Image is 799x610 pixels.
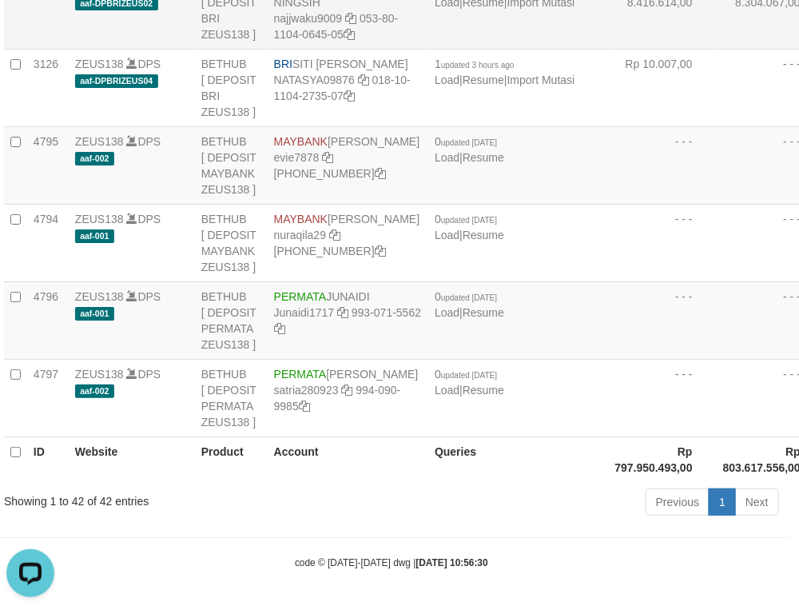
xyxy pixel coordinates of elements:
[195,204,268,281] td: BETHUB [ DEPOSIT MAYBANK ZEUS138 ]
[435,368,497,381] span: 0
[342,384,353,397] a: Copy satria280923 to clipboard
[299,400,310,413] a: Copy 9940909985 to clipboard
[435,384,459,397] a: Load
[646,488,710,516] a: Previous
[69,49,195,126] td: DPS
[75,307,114,321] span: aaf-001
[435,213,504,241] span: |
[435,58,515,70] span: 1
[609,281,717,359] td: - - -
[274,213,328,225] span: MAYBANK
[295,557,488,568] small: code © [DATE]-[DATE] dwg |
[274,306,335,319] a: Junaidi1717
[27,204,69,281] td: 4794
[609,204,717,281] td: - - -
[69,126,195,204] td: DPS
[435,135,504,164] span: |
[463,306,504,319] a: Resume
[75,152,114,165] span: aaf-002
[428,437,608,482] th: Queries
[337,306,348,319] a: Copy Junaidi1717 to clipboard
[435,290,504,319] span: |
[709,488,736,516] a: 1
[274,74,355,86] a: NATASYA09876
[75,135,124,148] a: ZEUS138
[268,126,428,204] td: [PERSON_NAME] [PHONE_NUMBER]
[75,290,124,303] a: ZEUS138
[274,58,292,70] span: BRI
[322,151,333,164] a: Copy evie7878 to clipboard
[69,437,195,482] th: Website
[344,28,355,41] a: Copy 053801104064505 to clipboard
[274,151,320,164] a: evie7878
[441,61,515,70] span: updated 3 hours ago
[609,126,717,204] td: - - -
[268,281,428,359] td: JUNAIDI 993-071-5562
[75,74,158,88] span: aaf-DPBRIZEUS04
[441,216,497,225] span: updated [DATE]
[609,359,717,437] td: - - -
[69,281,195,359] td: DPS
[27,281,69,359] td: 4796
[268,49,428,126] td: SITI [PERSON_NAME] 018-10-1104-2735-07
[416,557,488,568] strong: [DATE] 10:56:30
[27,126,69,204] td: 4795
[274,322,285,335] a: Copy 9930715562 to clipboard
[69,204,195,281] td: DPS
[195,437,268,482] th: Product
[463,151,504,164] a: Resume
[274,290,327,303] span: PERMATA
[195,126,268,204] td: BETHUB [ DEPOSIT MAYBANK ZEUS138 ]
[268,437,428,482] th: Account
[463,229,504,241] a: Resume
[274,229,326,241] a: nuraqila29
[435,368,504,397] span: |
[27,49,69,126] td: 3126
[375,245,386,257] a: Copy 8743968600 to clipboard
[75,229,114,243] span: aaf-001
[329,229,340,241] a: Copy nuraqila29 to clipboard
[435,135,497,148] span: 0
[609,49,717,126] td: Rp 10.007,00
[344,90,355,102] a: Copy 018101104273507 to clipboard
[268,204,428,281] td: [PERSON_NAME] [PHONE_NUMBER]
[75,58,124,70] a: ZEUS138
[735,488,779,516] a: Next
[274,368,327,381] span: PERMATA
[435,229,459,241] a: Load
[345,12,356,25] a: Copy najjwaku9009 to clipboard
[6,6,54,54] button: Open LiveChat chat widget
[75,213,124,225] a: ZEUS138
[463,384,504,397] a: Resume
[375,167,386,180] a: Copy 8004940100 to clipboard
[195,49,268,126] td: BETHUB [ DEPOSIT BRI ZEUS138 ]
[75,385,114,398] span: aaf-002
[441,293,497,302] span: updated [DATE]
[27,437,69,482] th: ID
[609,437,717,482] th: Rp 797.950.493,00
[274,12,343,25] a: najjwaku9009
[75,368,124,381] a: ZEUS138
[27,359,69,437] td: 4797
[435,58,574,86] span: | |
[441,138,497,147] span: updated [DATE]
[435,290,497,303] span: 0
[435,74,459,86] a: Load
[441,371,497,380] span: updated [DATE]
[195,281,268,359] td: BETHUB [ DEPOSIT PERMATA ZEUS138 ]
[69,359,195,437] td: DPS
[435,306,459,319] a: Load
[463,74,504,86] a: Resume
[268,359,428,437] td: [PERSON_NAME] 994-090-9985
[507,74,575,86] a: Import Mutasi
[274,135,328,148] span: MAYBANK
[358,74,369,86] a: Copy NATASYA09876 to clipboard
[435,151,459,164] a: Load
[274,384,339,397] a: satria280923
[4,487,313,509] div: Showing 1 to 42 of 42 entries
[195,359,268,437] td: BETHUB [ DEPOSIT PERMATA ZEUS138 ]
[435,213,497,225] span: 0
